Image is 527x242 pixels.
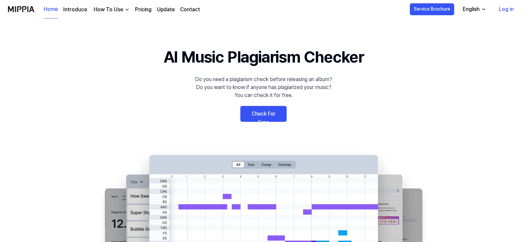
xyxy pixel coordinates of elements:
div: English [461,5,481,13]
a: Check For Free [240,106,287,122]
button: English [457,3,490,16]
a: Contact [180,6,200,14]
div: Do you need a plagiarism check before releasing an album? Do you want to know if anyone has plagi... [195,75,332,99]
button: Service Brochure [410,3,454,15]
button: How To Use [92,6,130,14]
a: Pricing [135,6,152,14]
a: Introduce [63,6,87,14]
h1: AI Music Plagiarism Checker [164,45,364,69]
a: Home [44,0,58,19]
div: How To Use [92,6,124,14]
img: down [124,7,130,12]
a: Update [157,6,175,14]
